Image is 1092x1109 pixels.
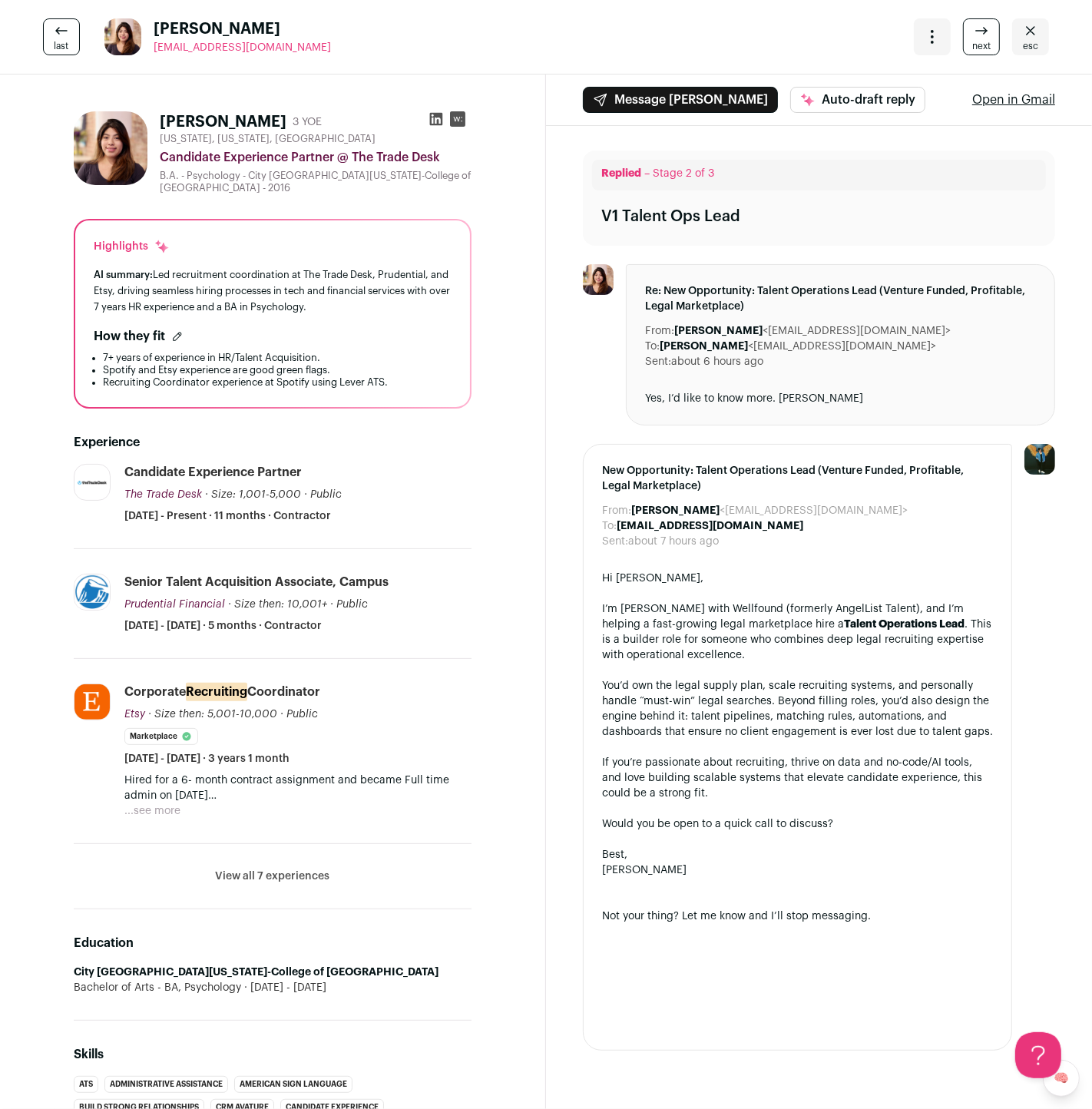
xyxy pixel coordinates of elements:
[674,326,763,336] b: [PERSON_NAME]
[602,847,993,862] div: Best,
[601,206,740,227] div: V1 Talent Ops Lead
[124,508,331,524] span: [DATE] - Present · 11 months · Contractor
[124,803,180,819] button: ...see more
[653,168,714,179] span: Stage 2 of 3
[74,478,110,488] img: d292e6c6303b82c301220a60e9ab60fbef4cecea4acd07800531742dd162d744.png
[124,773,472,803] p: Hired for a 6- month contract assignment and became Full time admin on [DATE] Formerly Co-lead of...
[286,709,318,720] span: Public
[602,816,993,832] div: Would you be open to a quick call to discuss?
[104,1076,228,1093] li: Administrative Assistance
[216,869,330,884] button: View all 7 experiences
[602,518,617,534] dt: To:
[74,111,147,185] img: 23d6161036a7a80718c679c7aeeea45319890a584b8093652579df441bf66837.jpg
[660,339,936,354] dd: <[EMAIL_ADDRESS][DOMAIN_NAME]>
[124,464,302,481] div: Candidate Experience Partner
[330,597,333,612] span: ·
[1023,40,1038,52] span: esc
[124,728,198,745] li: Marketplace
[104,18,141,55] img: 23d6161036a7a80718c679c7aeeea45319890a584b8093652579df441bf66837.jpg
[602,601,993,663] div: I’m [PERSON_NAME] with Wellfound (formerly AngelList Talent), and I’m helping a fast-growing lega...
[645,283,1036,314] span: Re: New Opportunity: Talent Operations Lead (Venture Funded, Profitable, Legal Marketplace)
[645,339,660,354] dt: To:
[660,341,748,352] b: [PERSON_NAME]
[280,707,283,722] span: ·
[74,433,472,452] h2: Experience
[154,42,331,53] span: [EMAIL_ADDRESS][DOMAIN_NAME]
[124,709,145,720] span: Etsy
[94,327,165,346] h2: How they fit
[631,505,720,516] b: [PERSON_NAME]
[914,18,951,55] button: Open dropdown
[205,489,301,500] span: · Size: 1,001-5,000
[617,521,803,531] b: [EMAIL_ADDRESS][DOMAIN_NAME]
[94,270,153,280] span: AI summary:
[1015,1032,1061,1078] iframe: Help Scout Beacon - Open
[55,40,69,52] span: last
[160,148,472,167] div: Candidate Experience Partner @ The Trade Desk
[628,534,719,549] dd: about 7 hours ago
[304,487,307,502] span: ·
[74,967,438,978] strong: City [GEOGRAPHIC_DATA][US_STATE]-College of [GEOGRAPHIC_DATA]
[160,111,286,133] h1: [PERSON_NAME]
[124,599,225,610] span: Prudential Financial
[124,684,320,700] div: Corporate Coordinator
[160,170,472,194] div: B.A. - Psychology - City [GEOGRAPHIC_DATA][US_STATE]-College of [GEOGRAPHIC_DATA] - 2016
[74,684,110,720] img: f07395fbc711d6e19beb210dd5a2aacf5a96a48873939bc382d518dcca6ff0d5.jpg
[1012,18,1049,55] a: Close
[124,574,389,591] div: Senior Talent Acquisition Associate, Campus
[602,463,993,494] span: New Opportunity: Talent Operations Lead (Venture Funded, Profitable, Legal Marketplace)
[310,489,342,500] span: Public
[671,354,763,369] dd: about 6 hours ago
[601,168,641,179] span: Replied
[103,376,452,389] li: Recruiting Coordinator experience at Spotify using Lever ATS.
[602,755,993,801] div: If you’re passionate about recruiting, thrive on data and no-code/AI tools, and love building sca...
[228,599,327,610] span: · Size then: 10,001+
[844,619,965,630] strong: Talent Operations Lead
[972,40,991,52] span: next
[602,534,628,549] dt: Sent:
[602,571,993,586] div: Hi [PERSON_NAME],
[74,934,472,952] h2: Education
[602,503,631,518] dt: From:
[674,323,951,339] dd: <[EMAIL_ADDRESS][DOMAIN_NAME]>
[103,364,452,376] li: Spotify and Etsy experience are good green flags.
[103,352,452,364] li: 7+ years of experience in HR/Talent Acquisition.
[631,503,908,518] dd: <[EMAIL_ADDRESS][DOMAIN_NAME]>
[1043,1060,1080,1097] a: 🧠
[583,264,614,295] img: 23d6161036a7a80718c679c7aeeea45319890a584b8093652579df441bf66837.jpg
[186,683,247,701] mark: Recruiting
[293,114,322,130] div: 3 YOE
[154,18,331,40] span: [PERSON_NAME]
[148,709,277,720] span: · Size then: 5,001-10,000
[602,678,993,740] div: You’d own the legal supply plan, scale recruiting systems, and personally handle “must-win” legal...
[602,862,993,878] div: [PERSON_NAME]
[583,87,778,113] button: Message [PERSON_NAME]
[336,599,368,610] span: Public
[74,1076,98,1093] li: ATS
[234,1076,352,1093] li: American Sign Language
[644,168,650,179] span: –
[241,980,326,995] span: [DATE] - [DATE]
[74,980,472,995] div: Bachelor of Arts - BA, Psychology
[124,489,202,500] span: The Trade Desk
[645,354,671,369] dt: Sent:
[124,618,322,634] span: [DATE] - [DATE] · 5 months · Contractor
[963,18,1000,55] a: next
[972,91,1055,109] a: Open in Gmail
[645,323,674,339] dt: From:
[1024,444,1055,475] img: 12031951-medium_jpg
[94,266,452,315] div: Led recruitment coordination at The Trade Desk, Prudential, and Etsy, driving seamless hiring pro...
[154,40,331,55] a: [EMAIL_ADDRESS][DOMAIN_NAME]
[645,391,1036,406] div: Yes, I’d like to know more. [PERSON_NAME]
[74,574,110,610] img: f3b10944078be0622a6ffac555e393bbd8a36c79e83cecad889501531c17e642.jpg
[160,133,376,145] span: [US_STATE], [US_STATE], [GEOGRAPHIC_DATA]
[790,87,925,113] button: Auto-draft reply
[94,239,170,254] div: Highlights
[602,909,993,924] div: Not your thing? Let me know and I’ll stop messaging.
[43,18,80,55] a: last
[74,1045,472,1064] h2: Skills
[124,751,290,766] span: [DATE] - [DATE] · 3 years 1 month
